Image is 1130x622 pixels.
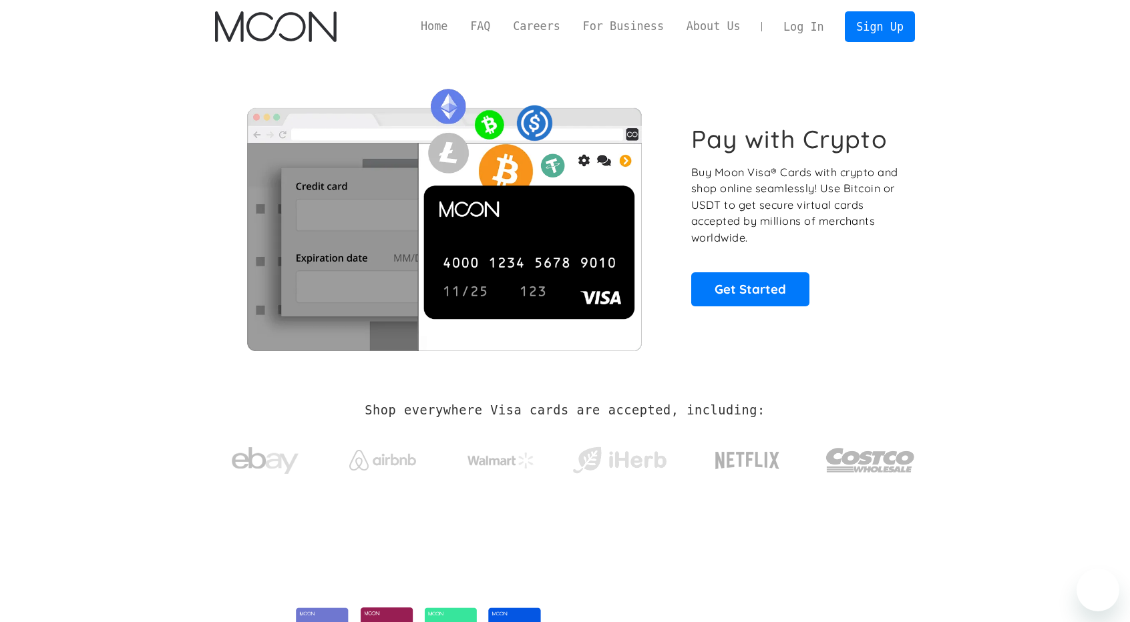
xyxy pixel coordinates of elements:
[570,443,669,478] img: iHerb
[467,452,534,469] img: Walmart
[409,18,459,35] a: Home
[333,436,433,477] a: Airbnb
[365,403,765,418] h2: Shop everywhere Visa cards are accepted, including:
[845,11,914,41] a: Sign Up
[232,440,299,482] img: ebay
[459,18,502,35] a: FAQ
[825,422,915,492] a: Costco
[215,11,336,42] img: Moon Logo
[451,439,551,475] a: Walmart
[691,124,888,154] h1: Pay with Crypto
[825,435,915,485] img: Costco
[1077,569,1119,611] iframe: Bouton de lancement de la fenêtre de messagerie
[772,12,835,41] a: Log In
[215,79,673,350] img: Moon Cards let you spend your crypto anywhere Visa is accepted.
[572,18,675,35] a: For Business
[349,450,416,471] img: Airbnb
[502,18,571,35] a: Careers
[691,164,900,246] p: Buy Moon Visa® Cards with crypto and shop online seamlessly! Use Bitcoin or USDT to get secure vi...
[215,11,336,42] a: home
[215,426,315,489] a: ebay
[691,272,809,306] a: Get Started
[570,430,669,485] a: iHerb
[714,444,781,477] img: Netflix
[688,430,807,484] a: Netflix
[675,18,752,35] a: About Us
